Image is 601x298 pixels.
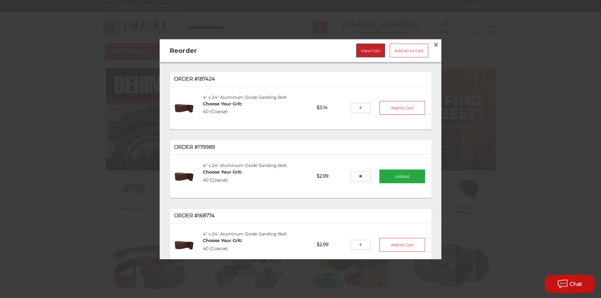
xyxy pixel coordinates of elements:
a: 4" x 24" Aluminum Oxide Sanding Belt [203,94,287,100]
span: × [433,38,439,50]
a: Close [431,39,441,49]
img: 4 [174,98,194,118]
img: 4 [174,235,194,255]
p: Order #168774 [174,212,427,220]
p: $2.99 [312,169,350,184]
span: Chat [570,281,583,287]
button: Add to Cart [379,101,425,114]
p: $3.14 [312,100,350,115]
p: Order #179989 [174,144,427,151]
dt: Choose Your Grit: [203,169,242,175]
dt: Choose Your Grit: [203,100,242,107]
button: Chat [545,275,595,293]
p: $2.99 [312,237,350,252]
a: 4" x 24" Aluminum Oxide Sanding Belt [203,231,287,237]
dd: 40 (Coarse) [203,177,242,184]
a: 4" x 24" Aluminum Oxide Sanding Belt [203,163,287,168]
button: Add to Cart [379,238,425,251]
h2: Reorder [170,46,273,55]
a: Add All to Cart [390,43,428,57]
button: Added [379,169,425,183]
dd: 40 (Coarse) [203,109,242,115]
dt: Choose Your Grit: [203,237,242,244]
img: 4 [174,166,194,186]
p: Order #187424 [174,75,427,83]
a: View Cart [356,43,385,57]
dd: 40 (Coarse) [203,245,242,252]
